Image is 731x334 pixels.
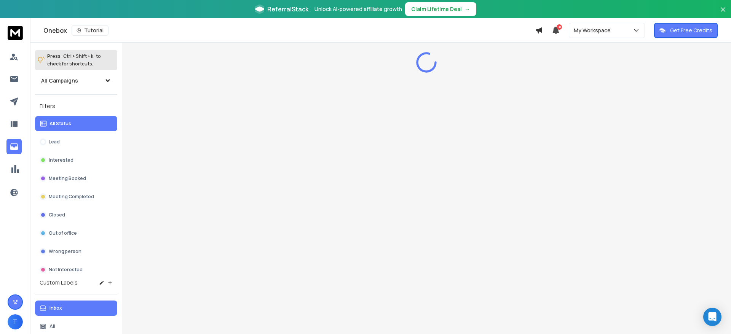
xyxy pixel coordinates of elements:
button: T [8,314,23,329]
span: ReferralStack [267,5,308,14]
button: Closed [35,207,117,223]
button: Out of office [35,226,117,241]
button: All Campaigns [35,73,117,88]
div: Open Intercom Messenger [703,308,721,326]
button: Close banner [718,5,728,23]
button: Meeting Completed [35,189,117,204]
p: Closed [49,212,65,218]
h1: All Campaigns [41,77,78,84]
p: Get Free Credits [670,27,712,34]
p: Interested [49,157,73,163]
p: Press to check for shortcuts. [47,52,101,68]
button: Get Free Credits [654,23,718,38]
button: All [35,319,117,334]
p: Out of office [49,230,77,236]
p: All Status [49,121,71,127]
button: Interested [35,153,117,168]
button: Tutorial [72,25,109,36]
button: Lead [35,134,117,150]
button: Claim Lifetime Deal→ [405,2,476,16]
button: Not Interested [35,262,117,277]
p: My Workspace [574,27,614,34]
p: Meeting Booked [49,175,86,181]
p: All [49,323,55,329]
span: → [465,5,470,13]
p: Wrong person [49,248,81,254]
button: All Status [35,116,117,131]
button: Meeting Booked [35,171,117,186]
p: Not Interested [49,267,83,273]
span: 50 [557,24,562,30]
p: Unlock AI-powered affiliate growth [314,5,402,13]
span: Ctrl + Shift + k [62,52,94,60]
p: Inbox [49,305,62,311]
div: Onebox [43,25,535,36]
button: Wrong person [35,244,117,259]
p: Meeting Completed [49,194,94,200]
h3: Custom Labels [40,279,78,286]
h3: Filters [35,101,117,111]
p: Lead [49,139,60,145]
button: Inbox [35,301,117,316]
